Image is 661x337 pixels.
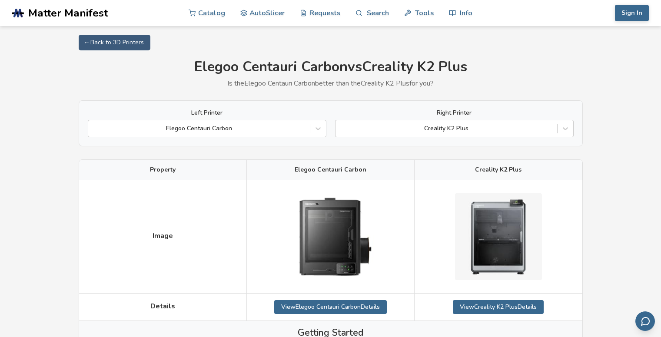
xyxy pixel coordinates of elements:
input: Creality K2 Plus [340,125,342,132]
img: Creality K2 Plus [455,193,542,280]
h1: Elegoo Centauri Carbon vs Creality K2 Plus [79,59,583,75]
label: Right Printer [335,109,574,116]
span: Image [153,232,173,240]
span: Elegoo Centauri Carbon [295,166,366,173]
input: Elegoo Centauri Carbon [93,125,94,132]
label: Left Printer [88,109,326,116]
span: Creality K2 Plus [475,166,521,173]
img: Elegoo Centauri Carbon [287,186,374,286]
a: ViewElegoo Centauri CarbonDetails [274,300,387,314]
button: Sign In [615,5,649,21]
a: ViewCreality K2 PlusDetails [453,300,544,314]
p: Is the Elegoo Centauri Carbon better than the Creality K2 Plus for you? [79,79,583,87]
span: Details [150,302,175,310]
button: Send feedback via email [635,311,655,331]
span: Property [150,166,176,173]
a: ← Back to 3D Printers [79,35,150,50]
span: Matter Manifest [28,7,108,19]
